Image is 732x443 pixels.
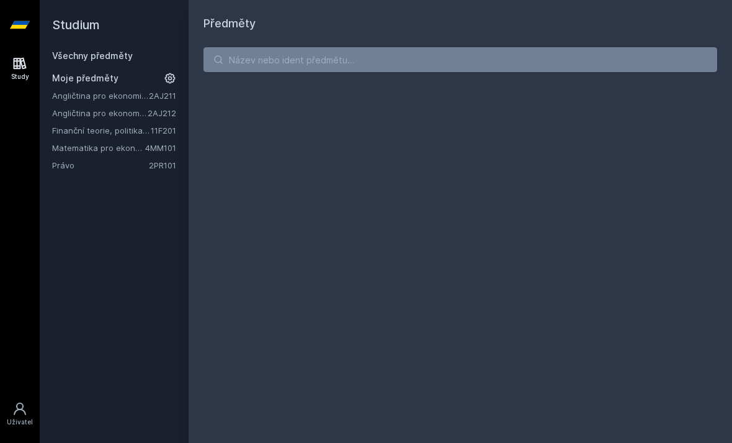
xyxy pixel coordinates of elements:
a: Angličtina pro ekonomická studia 2 (B2/C1) [52,107,148,119]
a: 4MM101 [145,143,176,153]
h1: Předměty [203,15,717,32]
a: Finanční teorie, politika a instituce [52,124,151,137]
a: Study [2,50,37,88]
a: Matematika pro ekonomy [52,142,145,154]
a: Všechny předměty [52,50,133,61]
a: Angličtina pro ekonomická studia 1 (B2/C1) [52,89,149,102]
div: Uživatel [7,418,33,427]
a: Uživatel [2,395,37,433]
a: 2PR101 [149,160,176,170]
a: Právo [52,159,149,171]
a: 2AJ212 [148,108,176,118]
span: Moje předměty [52,72,118,84]
input: Název nebo ident předmětu… [203,47,717,72]
a: 2AJ211 [149,91,176,101]
div: Study [11,72,29,81]
a: 11F201 [151,126,176,135]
